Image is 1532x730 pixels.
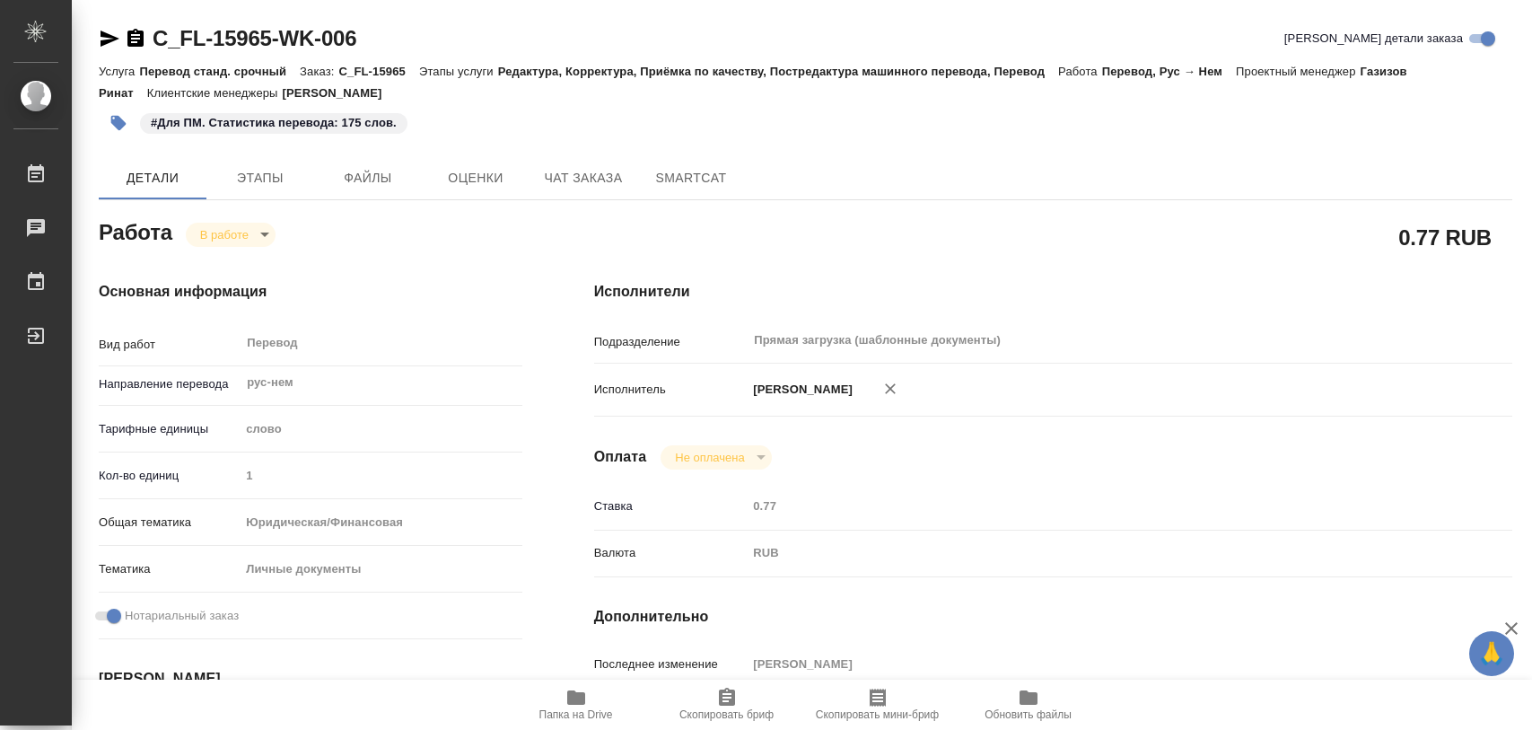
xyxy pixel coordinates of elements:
[99,514,240,532] p: Общая тематика
[283,86,396,100] p: [PERSON_NAME]
[1102,65,1236,78] p: Перевод, Рус → Нем
[670,450,749,465] button: Не оплачена
[1469,631,1514,676] button: 🙏
[1398,222,1492,252] h2: 0.77 RUB
[240,462,521,488] input: Пустое поле
[594,446,647,468] h4: Оплата
[1058,65,1102,78] p: Работа
[147,86,283,100] p: Клиентские менеджеры
[99,375,240,393] p: Направление перевода
[498,65,1058,78] p: Редактура, Корректура, Приёмка по качеству, Постредактура машинного перевода, Перевод
[594,497,748,515] p: Ставка
[99,560,240,578] p: Тематика
[151,114,397,132] p: #Для ПМ. Статистика перевода: 175 слов.
[594,381,748,399] p: Исполнитель
[985,708,1072,721] span: Обновить файлы
[501,680,652,730] button: Папка на Drive
[153,26,356,50] a: C_FL-15965-WK-006
[125,28,146,49] button: Скопировать ссылку
[747,493,1435,519] input: Пустое поле
[217,167,303,189] span: Этапы
[1236,65,1360,78] p: Проектный менеджер
[99,336,240,354] p: Вид работ
[594,544,748,562] p: Валюта
[99,420,240,438] p: Тарифные единицы
[594,333,748,351] p: Подразделение
[186,223,276,247] div: В работе
[99,65,139,78] p: Услуга
[99,103,138,143] button: Добавить тэг
[594,606,1512,628] h4: Дополнительно
[109,167,196,189] span: Детали
[1284,30,1463,48] span: [PERSON_NAME] детали заказа
[300,65,338,78] p: Заказ:
[802,680,953,730] button: Скопировать мини-бриф
[816,708,939,721] span: Скопировать мини-бриф
[679,708,774,721] span: Скопировать бриф
[1476,635,1507,673] span: 🙏
[99,467,240,485] p: Кол-во единиц
[594,655,748,673] p: Последнее изменение
[747,538,1435,568] div: RUB
[539,708,613,721] span: Папка на Drive
[871,369,910,409] button: Удалить исполнителя
[138,114,409,129] span: Для ПМ. Статистика перевода: 175 слов.
[747,381,853,399] p: [PERSON_NAME]
[240,507,521,538] div: Юридическая/Финансовая
[652,680,802,730] button: Скопировать бриф
[953,680,1104,730] button: Обновить файлы
[195,227,254,242] button: В работе
[99,668,522,690] h4: [PERSON_NAME]
[125,607,239,625] span: Нотариальный заказ
[433,167,519,189] span: Оценки
[99,281,522,303] h4: Основная информация
[240,554,521,585] div: Личные документы
[240,414,521,444] div: слово
[339,65,419,78] p: C_FL-15965
[747,651,1435,677] input: Пустое поле
[139,65,300,78] p: Перевод станд. срочный
[325,167,411,189] span: Файлы
[648,167,734,189] span: SmartCat
[99,28,120,49] button: Скопировать ссылку для ЯМессенджера
[540,167,626,189] span: Чат заказа
[99,215,172,247] h2: Работа
[419,65,498,78] p: Этапы услуги
[594,281,1512,303] h4: Исполнители
[661,445,771,470] div: В работе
